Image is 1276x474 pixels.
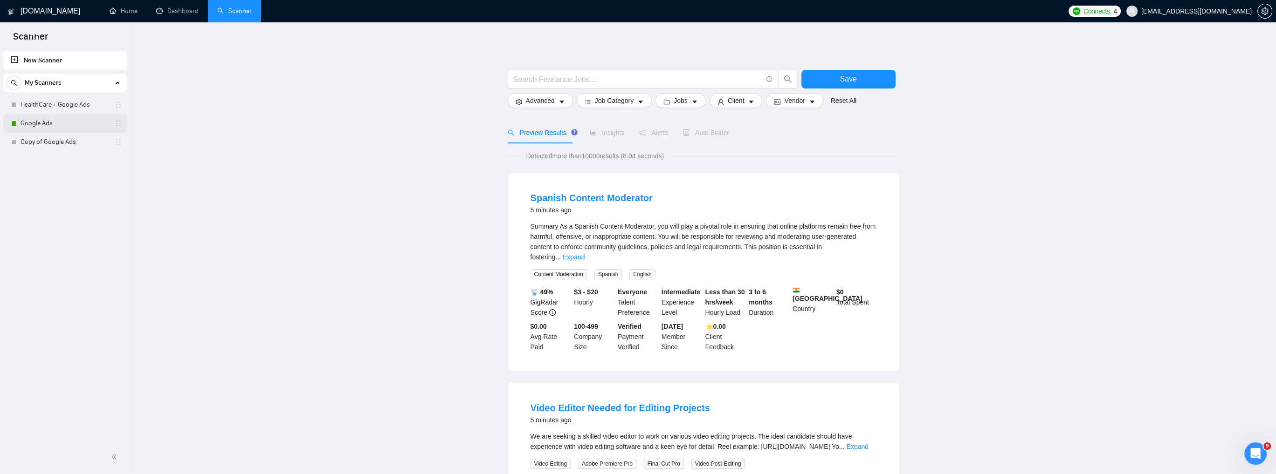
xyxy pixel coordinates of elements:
[531,323,547,330] b: $0.00
[618,288,647,296] b: Everyone
[115,120,122,127] span: holder
[791,287,835,318] div: Country
[655,93,706,108] button: folderJobscaret-down
[1113,6,1117,16] span: 4
[1257,4,1272,19] button: setting
[559,98,565,105] span: caret-down
[3,51,127,70] li: New Scanner
[784,95,805,106] span: Vendor
[1083,6,1111,16] span: Connects:
[555,253,561,261] span: ...
[6,30,55,49] span: Scanner
[710,93,763,108] button: userClientcaret-down
[563,253,585,261] a: Expand
[110,7,138,15] a: homeHome
[115,101,122,108] span: holder
[508,93,573,108] button: settingAdvancedcaret-down
[728,95,745,106] span: Client
[705,323,726,330] b: ⭐️ 0.00
[526,95,555,106] span: Advanced
[793,287,862,302] b: [GEOGRAPHIC_DATA]
[774,98,780,105] span: idcard
[531,431,876,452] div: We are seeking a skilled video editor to work on various video editing projects. The ideal candid...
[809,98,815,105] span: caret-down
[531,459,571,469] span: Video Editing
[1258,7,1272,15] span: setting
[513,74,762,85] input: Search Freelance Jobs...
[1257,7,1272,15] a: setting
[1073,7,1080,15] img: upwork-logo.png
[570,128,579,136] div: Tooltip anchor
[705,288,745,306] b: Less than 30 hrs/week
[779,75,797,83] span: search
[531,403,710,413] a: Video Editor Needed for Editing Projects
[639,129,646,136] span: notification
[529,287,572,318] div: GigRadar Score
[578,459,636,469] span: Adobe Premiere Pro
[574,323,598,330] b: 100-499
[585,98,591,105] span: bars
[846,443,868,450] a: Expand
[590,129,596,136] span: area-chart
[674,95,688,106] span: Jobs
[704,287,747,318] div: Hourly Load
[1263,442,1271,450] span: 9
[662,288,700,296] b: Intermediate
[644,459,684,469] span: Final Cut Pro
[8,4,14,19] img: logo
[572,321,616,352] div: Company Size
[779,70,797,88] button: search
[801,70,896,88] button: Save
[749,288,772,306] b: 3 to 6 months
[156,7,199,15] a: dashboardDashboard
[11,51,119,70] a: New Scanner
[704,321,747,352] div: Client Feedback
[508,129,514,136] span: search
[25,74,62,92] span: My Scanners
[531,414,710,426] div: 5 minutes ago
[793,287,800,293] img: 🇮🇳
[683,129,729,136] span: Auto Bidder
[7,75,21,90] button: search
[531,433,852,450] span: We are seeking a skilled video editor to work on various video editing projects. The ideal candid...
[572,287,616,318] div: Hourly
[660,321,704,352] div: Member Since
[831,95,856,106] a: Reset All
[616,321,660,352] div: Payment Verified
[639,129,668,136] span: Alerts
[616,287,660,318] div: Talent Preference
[519,151,670,161] span: Detected more than 10000 results (8.04 seconds)
[549,309,556,316] span: info-circle
[21,95,109,114] a: HealthCare + Google Ads
[529,321,572,352] div: Avg Rate Paid
[629,269,655,279] span: English
[595,95,634,106] span: Job Category
[590,129,624,136] span: Insights
[747,287,791,318] div: Duration
[7,80,21,86] span: search
[748,98,754,105] span: caret-down
[683,129,690,136] span: robot
[766,93,823,108] button: idcardVendorcaret-down
[662,323,683,330] b: [DATE]
[766,76,772,82] span: info-circle
[717,98,724,105] span: user
[531,204,653,216] div: 5 minutes ago
[836,288,844,296] b: $ 0
[1129,8,1135,14] span: user
[835,287,878,318] div: Total Spent
[637,98,644,105] span: caret-down
[691,98,698,105] span: caret-down
[217,7,252,15] a: searchScanner
[594,269,622,279] span: Spanish
[840,73,856,85] span: Save
[531,221,876,262] div: Summary As a Spanish Content Moderator, you will play a pivotal role in ensuring that online plat...
[115,138,122,146] span: holder
[531,269,587,279] span: Content Moderation
[3,74,127,151] li: My Scanners
[839,443,845,450] span: ...
[111,452,120,461] span: double-left
[531,193,653,203] a: Spanish Content Moderator
[1244,442,1267,465] iframe: Intercom live chat
[691,459,745,469] span: Video Post-Editing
